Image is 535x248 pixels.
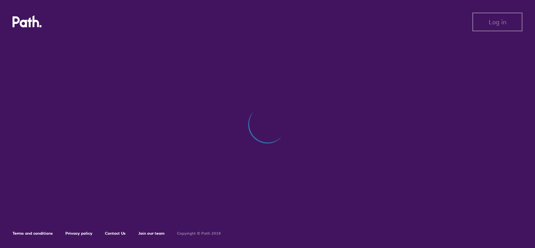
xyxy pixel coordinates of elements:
[489,18,506,25] span: Log in
[65,231,92,236] a: Privacy policy
[472,13,522,31] button: Log in
[138,231,164,236] a: Join our team
[105,231,126,236] a: Contact Us
[177,231,221,236] h6: Copyright © Path 2018
[13,231,53,236] a: Terms and conditions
